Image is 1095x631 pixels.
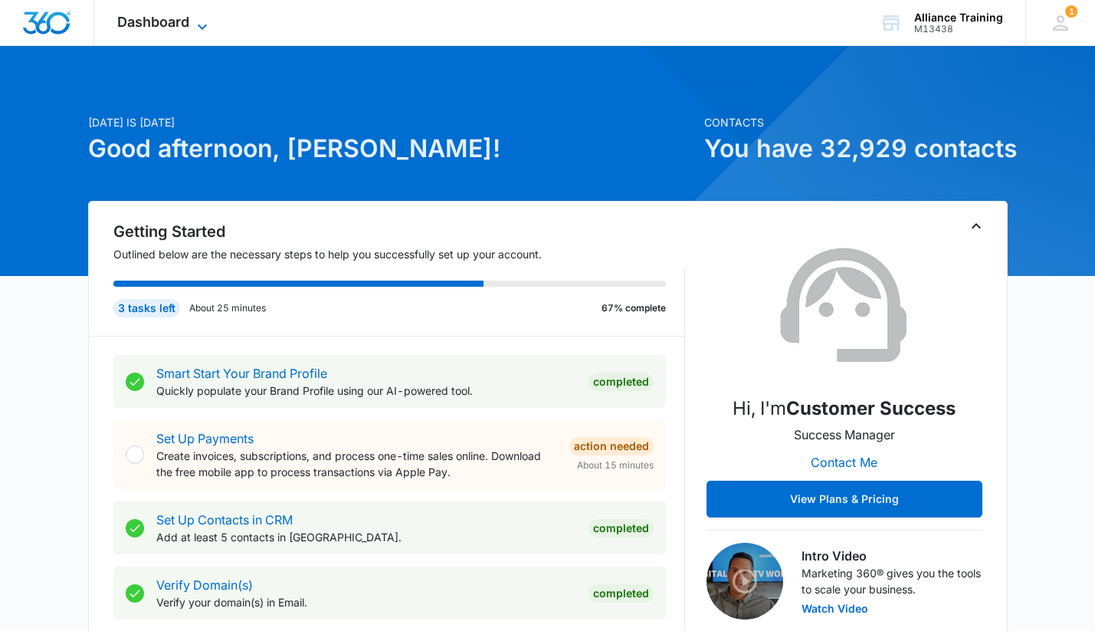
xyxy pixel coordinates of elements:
[914,12,1003,24] div: account name
[795,444,893,481] button: Contact Me
[1065,5,1077,18] div: notifications count
[1065,5,1077,18] span: 1
[156,366,327,381] a: Smart Start Your Brand Profile
[156,577,253,593] a: Verify Domain(s)
[156,448,557,480] p: Create invoices, subscriptions, and process one-time sales online. Download the free mobile app t...
[768,229,921,383] img: Customer Success
[802,547,982,565] h3: Intro Video
[113,220,685,243] h2: Getting Started
[588,373,654,391] div: Completed
[733,395,956,422] p: Hi, I'm
[786,397,956,419] strong: Customer Success
[569,437,654,455] div: Action Needed
[914,24,1003,35] div: account id
[588,584,654,603] div: Completed
[156,431,254,446] a: Set Up Payments
[794,426,895,444] p: Success Manager
[707,543,783,619] img: Intro Video
[156,594,576,610] p: Verify your domain(s) in Email.
[802,565,982,597] p: Marketing 360® gives you the tools to scale your business.
[117,14,189,30] span: Dashboard
[113,299,180,317] div: 3 tasks left
[588,519,654,537] div: Completed
[189,301,266,315] p: About 25 minutes
[704,114,1008,130] p: Contacts
[577,458,654,472] span: About 15 minutes
[88,130,695,167] h1: Good afternoon, [PERSON_NAME]!
[802,603,868,614] button: Watch Video
[156,512,293,527] a: Set Up Contacts in CRM
[156,529,576,545] p: Add at least 5 contacts in [GEOGRAPHIC_DATA].
[602,301,666,315] p: 67% complete
[156,383,576,399] p: Quickly populate your Brand Profile using our AI-powered tool.
[88,114,695,130] p: [DATE] is [DATE]
[707,481,982,518] button: View Plans & Pricing
[704,130,1008,167] h1: You have 32,929 contacts
[113,246,685,262] p: Outlined below are the necessary steps to help you successfully set up your account.
[967,217,985,235] button: Toggle Collapse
